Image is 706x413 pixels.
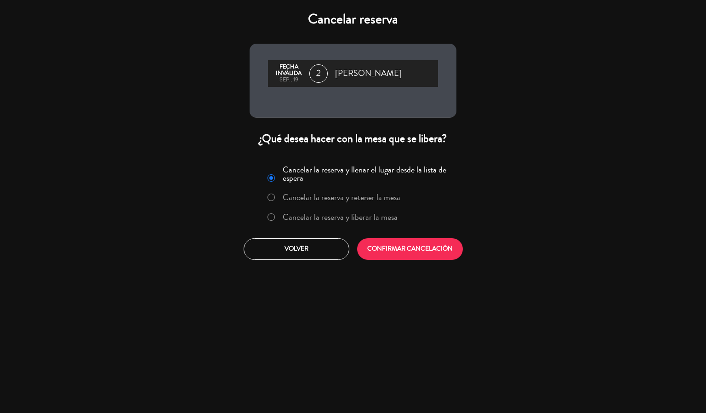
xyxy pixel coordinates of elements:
[283,213,398,221] label: Cancelar la reserva y liberar la mesa
[244,238,349,260] button: Volver
[335,67,402,80] span: [PERSON_NAME]
[273,77,305,83] div: sep., 19
[283,166,451,182] label: Cancelar la reserva y llenar el lugar desde la lista de espera
[357,238,463,260] button: CONFIRMAR CANCELACIÓN
[273,64,305,77] div: Fecha inválida
[250,132,456,146] div: ¿Qué desea hacer con la mesa que se libera?
[309,64,328,83] span: 2
[250,11,456,28] h4: Cancelar reserva
[283,193,400,201] label: Cancelar la reserva y retener la mesa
